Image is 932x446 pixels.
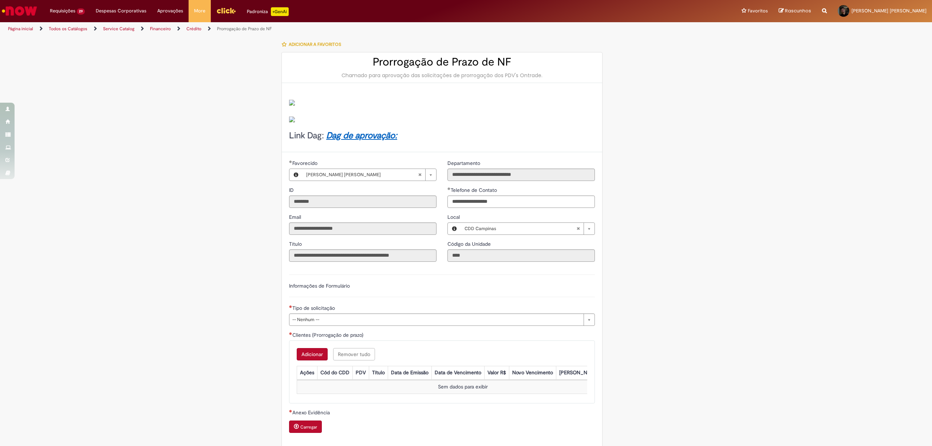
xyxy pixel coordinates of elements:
input: Código da Unidade [447,249,595,262]
img: sys_attachment.do [289,117,295,122]
label: Somente leitura - Departamento [447,159,482,167]
a: Página inicial [8,26,33,32]
span: Local [447,214,461,220]
th: Data de Vencimento [431,366,484,379]
img: sys_attachment.do [289,100,295,106]
td: Sem dados para exibir [297,380,629,394]
th: [PERSON_NAME] a prorrogar [556,366,629,379]
span: Rascunhos [785,7,811,14]
label: Somente leitura - ID [289,186,295,194]
h3: Link Dag: [289,131,595,141]
span: More [194,7,205,15]
label: Somente leitura - Título [289,240,303,248]
span: Somente leitura - Departamento [447,160,482,166]
span: Somente leitura - Email [289,214,303,220]
button: Favorecido, Visualizar este registro Gabriel Braga Diniz [289,169,303,181]
img: ServiceNow [1,4,38,18]
span: Anexo Evidência [292,409,331,416]
th: Valor R$ [484,366,509,379]
input: Email [289,222,437,235]
a: Rascunhos [779,8,811,15]
p: +GenAi [271,7,289,16]
h2: Prorrogação de Prazo de NF [289,56,595,68]
button: Local, Visualizar este registro CDD Campinas [448,223,461,234]
input: ID [289,196,437,208]
span: Necessários [289,332,292,335]
span: Necessários [289,410,292,413]
button: Adicionar a Favoritos [281,37,345,52]
th: Cód do CDD [317,366,352,379]
div: Padroniza [247,7,289,16]
span: Requisições [50,7,75,15]
a: [PERSON_NAME] [PERSON_NAME]Limpar campo Favorecido [303,169,436,181]
abbr: Limpar campo Local [573,223,584,234]
a: CDD CampinasLimpar campo Local [461,223,595,234]
span: Somente leitura - Título [289,241,303,247]
span: Adicionar a Favoritos [289,42,341,47]
span: Obrigatório Preenchido [289,160,292,163]
span: Somente leitura - Código da Unidade [447,241,492,247]
label: Somente leitura - Email [289,213,303,221]
button: Carregar anexo de Anexo Evidência Required [289,421,322,433]
div: Chamado para aprovação das solicitações de prorrogação dos PDV's Ontrade. [289,72,595,79]
th: Título [369,366,388,379]
img: click_logo_yellow_360x200.png [216,5,236,16]
label: Somente leitura - Código da Unidade [447,240,492,248]
span: [PERSON_NAME] [PERSON_NAME] [852,8,927,14]
a: Crédito [186,26,201,32]
span: 29 [77,8,85,15]
a: Todos os Catálogos [49,26,87,32]
th: Ações [297,366,317,379]
span: CDD Campinas [465,223,576,234]
a: Dag de aprovação: [326,130,397,141]
abbr: Limpar campo Favorecido [414,169,425,181]
span: [PERSON_NAME] [PERSON_NAME] [306,169,418,181]
span: Obrigatório Preenchido [447,187,451,190]
th: Data de Emissão [388,366,431,379]
ul: Trilhas de página [5,22,616,36]
a: Financeiro [150,26,171,32]
button: Add a row for Clientes (Prorrogação de prazo) [297,348,328,360]
span: Necessários [289,305,292,308]
a: Service Catalog [103,26,134,32]
span: Telefone de Contato [451,187,498,193]
span: Clientes (Prorrogação de prazo) [292,332,365,338]
span: Despesas Corporativas [96,7,146,15]
a: Prorrogação de Prazo de NF [217,26,272,32]
span: Aprovações [157,7,183,15]
span: Favoritos [748,7,768,15]
label: Informações de Formulário [289,283,350,289]
small: Carregar [300,424,317,430]
input: Departamento [447,169,595,181]
th: Novo Vencimento [509,366,556,379]
span: -- Nenhum -- [292,314,580,325]
input: Título [289,249,437,262]
span: Necessários - Favorecido [292,160,319,166]
span: Somente leitura - ID [289,187,295,193]
span: Tipo de solicitação [292,305,336,311]
input: Telefone de Contato [447,196,595,208]
th: PDV [352,366,369,379]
